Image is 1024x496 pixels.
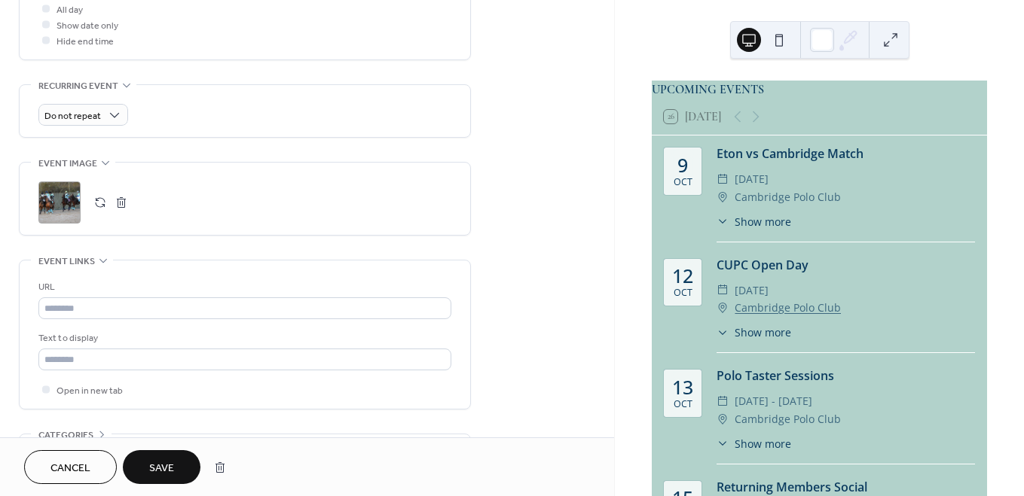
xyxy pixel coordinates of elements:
[735,436,791,452] span: Show more
[717,256,975,274] div: CUPC Open Day
[735,410,841,428] span: Cambridge Polo Club
[57,383,123,399] span: Open in new tab
[717,324,729,340] div: ​
[57,2,83,18] span: All day
[717,478,975,496] div: Returning Members Social
[717,145,975,163] div: Eton vs Cambridge Match
[677,156,688,175] div: 9
[674,288,692,298] div: Oct
[735,188,841,206] span: Cambridge Polo Club
[652,81,987,99] div: UPCOMING EVENTS
[38,254,95,269] span: Event links
[717,170,729,188] div: ​
[674,178,692,187] div: Oct
[24,450,117,484] button: Cancel
[735,214,791,230] span: Show more
[735,170,769,188] span: [DATE]
[735,299,841,317] a: Cambridge Polo Club
[38,78,118,94] span: Recurring event
[674,400,692,409] div: Oct
[717,299,729,317] div: ​
[735,281,769,300] span: [DATE]
[57,34,114,50] span: Hide end time
[149,461,174,476] span: Save
[672,266,693,285] div: 12
[717,392,729,410] div: ​
[38,279,448,295] div: URL
[20,434,470,466] div: •••
[717,214,791,230] button: ​Show more
[38,330,448,346] div: Text to display
[735,324,791,340] span: Show more
[38,156,97,172] span: Event image
[57,18,118,34] span: Show date only
[717,324,791,340] button: ​Show more
[717,436,729,452] div: ​
[44,108,101,125] span: Do not repeat
[38,181,81,224] div: ;
[717,367,975,385] div: Polo Taster Sessions
[717,214,729,230] div: ​
[38,428,93,443] span: Categories
[717,188,729,206] div: ​
[717,436,791,452] button: ​Show more
[672,378,693,397] div: 13
[50,461,90,476] span: Cancel
[735,392,812,410] span: [DATE] - [DATE]
[717,410,729,428] div: ​
[123,450,200,484] button: Save
[717,281,729,300] div: ​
